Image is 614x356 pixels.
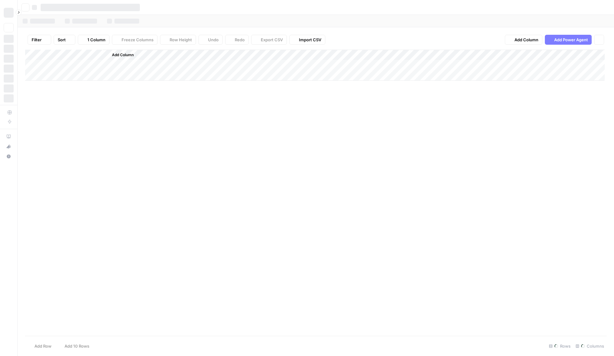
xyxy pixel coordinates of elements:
[78,35,109,45] button: 1 Column
[32,37,42,43] span: Filter
[208,37,219,43] span: Undo
[87,37,105,43] span: 1 Column
[198,35,223,45] button: Undo
[112,52,134,58] span: Add Column
[55,341,93,351] button: Add 10 Rows
[554,37,588,43] span: Add Power Agent
[235,37,245,43] span: Redo
[546,341,573,351] div: Rows
[25,341,55,351] button: Add Row
[4,142,14,151] button: What's new?
[289,35,325,45] button: Import CSV
[34,343,51,349] span: Add Row
[573,341,607,351] div: Columns
[4,151,14,161] button: Help + Support
[505,35,542,45] button: Add Column
[54,35,75,45] button: Sort
[112,35,158,45] button: Freeze Columns
[65,343,89,349] span: Add 10 Rows
[514,37,538,43] span: Add Column
[545,35,592,45] button: Add Power Agent
[4,142,13,151] div: What's new?
[299,37,321,43] span: Import CSV
[58,37,66,43] span: Sort
[104,51,136,59] button: Add Column
[28,35,51,45] button: Filter
[251,35,287,45] button: Export CSV
[170,37,192,43] span: Row Height
[225,35,249,45] button: Redo
[122,37,153,43] span: Freeze Columns
[261,37,283,43] span: Export CSV
[4,132,14,142] a: AirOps Academy
[160,35,196,45] button: Row Height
